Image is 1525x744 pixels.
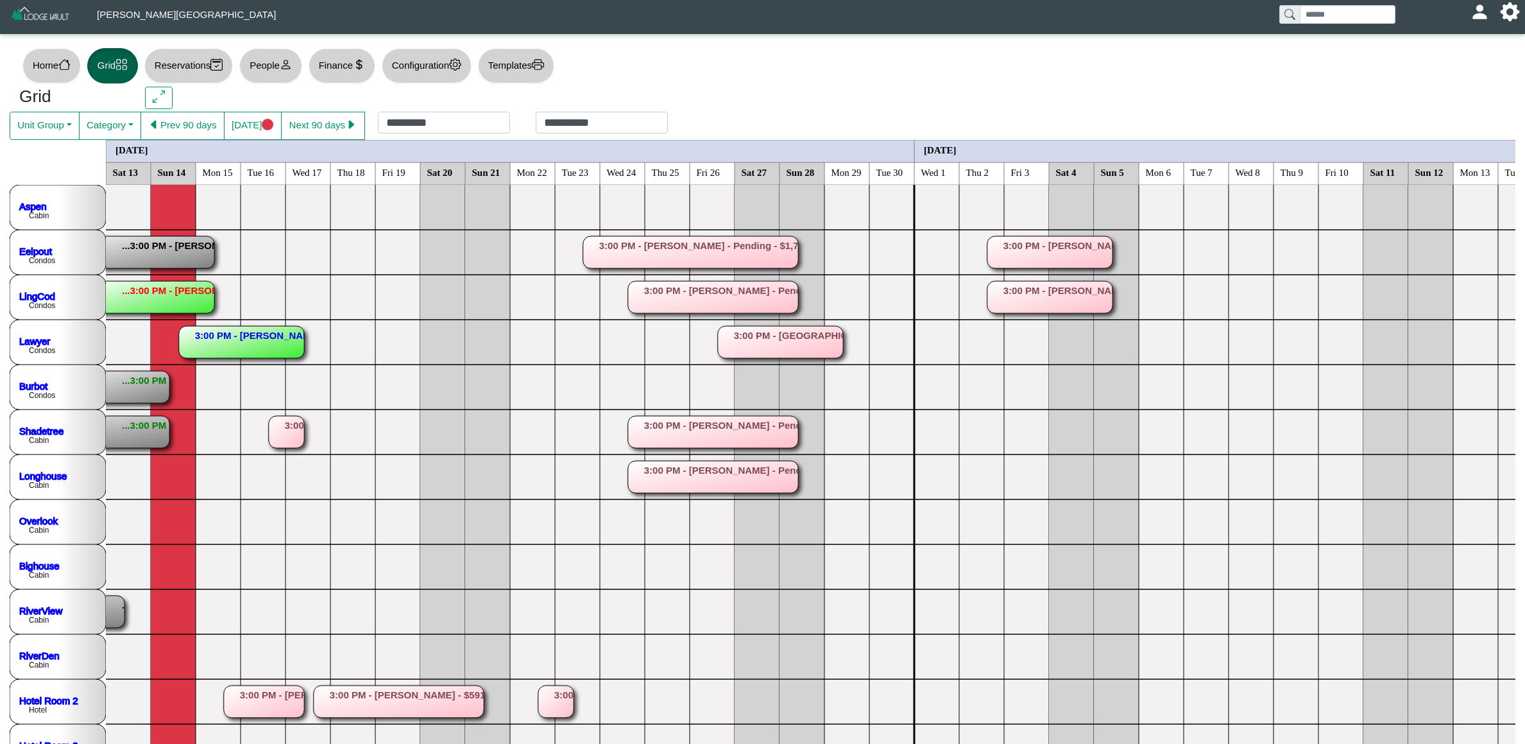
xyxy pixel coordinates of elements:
[19,290,55,301] a: LingCod
[29,301,55,310] text: Condos
[29,571,49,580] text: Cabin
[345,119,357,131] svg: caret right fill
[378,112,510,134] input: Check in
[29,391,55,400] text: Condos
[280,58,292,71] svg: person
[248,167,275,177] text: Tue 16
[148,119,160,131] svg: caret left fill
[29,346,55,355] text: Condos
[29,481,49,490] text: Cabin
[536,112,668,134] input: Check out
[478,48,554,83] button: Templatesprinter
[29,256,55,265] text: Condos
[876,167,903,177] text: Tue 30
[1284,9,1295,19] svg: search
[144,48,233,83] button: Reservationscalendar2 check
[1370,167,1395,177] text: Sat 11
[10,112,80,140] button: Unit Group
[29,705,47,714] text: Hotel
[29,436,49,445] text: Cabin
[742,167,767,177] text: Sat 27
[19,515,58,526] a: Overlook
[262,119,274,131] svg: circle fill
[19,425,64,436] a: Shadetree
[19,200,47,211] a: Aspen
[153,91,165,103] svg: arrows angle expand
[1475,7,1485,17] svg: person fill
[19,470,67,481] a: Longhouse
[203,167,233,177] text: Mon 15
[1415,167,1444,177] text: Sun 12
[239,48,302,83] button: Peopleperson
[532,58,544,71] svg: printer
[337,167,365,177] text: Thu 18
[1191,167,1213,177] text: Tue 7
[19,560,60,571] a: Bighouse
[19,650,60,661] a: RiverDen
[79,112,141,140] button: Category
[22,48,81,83] button: Homehouse
[115,144,148,155] text: [DATE]
[1236,167,1260,177] text: Wed 8
[141,112,225,140] button: caret left fillPrev 90 days
[29,211,49,220] text: Cabin
[19,695,78,705] a: Hotel Room 2
[1011,167,1030,177] text: Fri 3
[831,167,862,177] text: Mon 29
[210,58,223,71] svg: calendar2 check
[517,167,547,177] text: Mon 22
[1101,167,1124,177] text: Sun 5
[924,144,957,155] text: [DATE]
[158,167,186,177] text: Sun 14
[427,167,453,177] text: Sat 20
[115,58,128,71] svg: grid
[353,58,365,71] svg: currency dollar
[29,616,49,625] text: Cabin
[19,380,48,391] a: Burbot
[1056,167,1077,177] text: Sat 4
[309,48,375,83] button: Financecurrency dollar
[697,167,720,177] text: Fri 26
[921,167,946,177] text: Wed 1
[1146,167,1171,177] text: Mon 6
[29,526,49,535] text: Cabin
[1325,167,1349,177] text: Fri 10
[10,5,71,28] img: Z
[652,167,679,177] text: Thu 25
[113,167,139,177] text: Sat 13
[19,335,50,346] a: Lawyer
[1505,7,1515,17] svg: gear fill
[562,167,589,177] text: Tue 23
[19,245,53,256] a: Eelpout
[19,87,126,107] h3: Grid
[382,167,405,177] text: Fri 19
[449,58,461,71] svg: gear
[145,87,173,110] button: arrows angle expand
[281,112,365,140] button: Next 90 dayscaret right fill
[472,167,500,177] text: Sun 21
[29,661,49,670] text: Cabin
[1460,167,1490,177] text: Mon 13
[787,167,815,177] text: Sun 28
[966,167,989,177] text: Thu 2
[58,58,71,71] svg: house
[87,48,138,83] button: Gridgrid
[607,167,636,177] text: Wed 24
[224,112,282,140] button: [DATE]circle fill
[19,605,62,616] a: RiverView
[1281,167,1303,177] text: Thu 9
[382,48,472,83] button: Configurationgear
[293,167,322,177] text: Wed 17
